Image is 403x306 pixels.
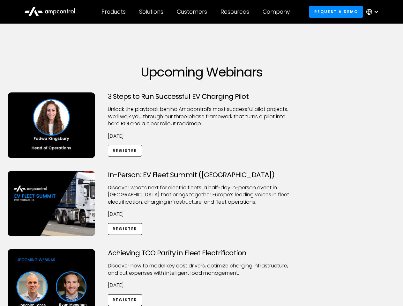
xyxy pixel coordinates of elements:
div: Company [263,8,290,15]
div: Resources [220,8,249,15]
p: Unlock the playbook behind Ampcontrol’s most successful pilot projects. We’ll walk you through ou... [108,106,295,127]
a: Register [108,294,142,306]
p: [DATE] [108,282,295,289]
h3: 3 Steps to Run Successful EV Charging Pilot [108,92,295,101]
p: ​Discover what’s next for electric fleets: a half-day in-person event in [GEOGRAPHIC_DATA] that b... [108,184,295,206]
div: Solutions [139,8,163,15]
div: Customers [177,8,207,15]
a: Request a demo [309,6,363,18]
div: Products [101,8,126,15]
h3: Achieving TCO Parity in Fleet Electrification [108,249,295,257]
p: [DATE] [108,133,295,140]
p: [DATE] [108,211,295,218]
a: Register [108,223,142,235]
h3: In-Person: EV Fleet Summit ([GEOGRAPHIC_DATA]) [108,171,295,179]
p: Discover how to model key cost drivers, optimize charging infrastructure, and cut expenses with i... [108,262,295,277]
a: Register [108,145,142,157]
h1: Upcoming Webinars [8,64,396,80]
